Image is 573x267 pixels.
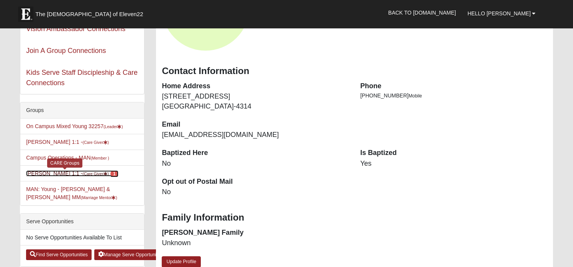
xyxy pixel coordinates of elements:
a: Hello [PERSON_NAME] [462,4,542,23]
dd: [EMAIL_ADDRESS][DOMAIN_NAME] [162,130,349,140]
dd: [STREET_ADDRESS] [GEOGRAPHIC_DATA]-4314 [162,92,349,111]
a: The [DEMOGRAPHIC_DATA] of Eleven22 [14,3,167,22]
small: (Care Giver ) [82,140,109,145]
img: Eleven22 logo [18,7,33,22]
h3: Family Information [162,212,547,223]
dt: Is Baptized [360,148,547,158]
span: The [DEMOGRAPHIC_DATA] of Eleven22 [35,10,143,18]
a: Join A Group Connections [26,47,106,54]
a: [PERSON_NAME] 1:1 -(Care Giver) 1 [26,170,118,176]
li: [PHONE_NUMBER] [360,92,547,100]
dd: No [162,187,349,197]
dd: Unknown [162,238,349,248]
div: Serve Opportunities [20,214,144,230]
dt: Phone [360,81,547,91]
span: number of pending members [110,170,118,177]
small: (Care Giver ) [82,171,109,176]
dt: Email [162,120,349,130]
a: Vision Ambassador Connections [26,25,125,33]
h3: Contact Information [162,66,547,77]
a: [PERSON_NAME] 1:1 -(Care Giver) [26,139,109,145]
a: On Campus Mixed Young 32257(Leader) [26,123,123,129]
dt: [PERSON_NAME] Family [162,228,349,238]
a: Back to [DOMAIN_NAME] [383,3,462,22]
small: (Leader ) [103,124,123,129]
a: Manage Serve Opportunities [94,249,167,260]
small: (Member ) [90,156,109,160]
dt: Opt out of Postal Mail [162,177,349,187]
div: CARE Groups [47,158,82,167]
dt: Baptized Here [162,148,349,158]
a: MAN: Young - [PERSON_NAME] & [PERSON_NAME] MM(Marriage Mentor) [26,186,117,200]
li: No Serve Opportunities Available To List [20,230,144,246]
span: Hello [PERSON_NAME] [468,10,531,16]
small: (Marriage Mentor ) [81,195,117,200]
span: Mobile [409,93,422,99]
div: Groups [20,102,144,119]
a: Kids Serve Staff Discipleship & Care Connections [26,69,138,87]
a: Campus Operations - MAN(Member ) [26,155,109,161]
dt: Home Address [162,81,349,91]
a: Find Serve Opportunities [26,249,92,260]
dd: No [162,159,349,169]
dd: Yes [360,159,547,169]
